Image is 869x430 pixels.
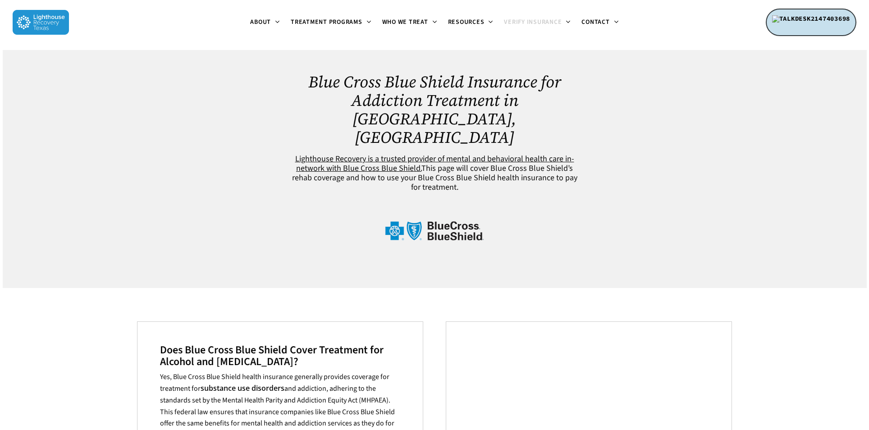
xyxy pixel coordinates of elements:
span: Verify Insurance [504,18,562,27]
a: Resources [443,19,499,26]
a: About [245,19,285,26]
a: Who We Treat [377,19,443,26]
h1: Blue Cross Blue Shield Insurance for Addiction Treatment in [GEOGRAPHIC_DATA], [GEOGRAPHIC_DATA] [289,73,580,146]
span: Who We Treat [382,18,428,27]
span: Resources [448,18,485,27]
a: Verify Insurance [499,19,576,26]
span: About [250,18,271,27]
span: Yes, Blue Cross Blue Shield health insurance generally provides coverage for treatment for [160,372,389,394]
h6: This page will cover Blue Cross Blue Shield’s rehab coverage and how to use your Blue Cross Blue ... [289,154,580,192]
a: 2147403698 [766,9,857,36]
b: substance use disorders [201,383,284,393]
a: Contact [576,19,624,26]
a: Treatment Programs [285,19,377,26]
span: Lighthouse Recovery is a trusted provider of mental and behavioral health care in-network with Bl... [295,153,574,174]
h3: Does Blue Cross Blue Shield Cover Treatment for Alcohol and [MEDICAL_DATA]? [160,344,400,368]
img: Lighthouse Recovery Texas [13,10,69,35]
span: Contact [581,18,609,27]
span: Treatment Programs [291,18,362,27]
img: talkdesk [772,15,811,23]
